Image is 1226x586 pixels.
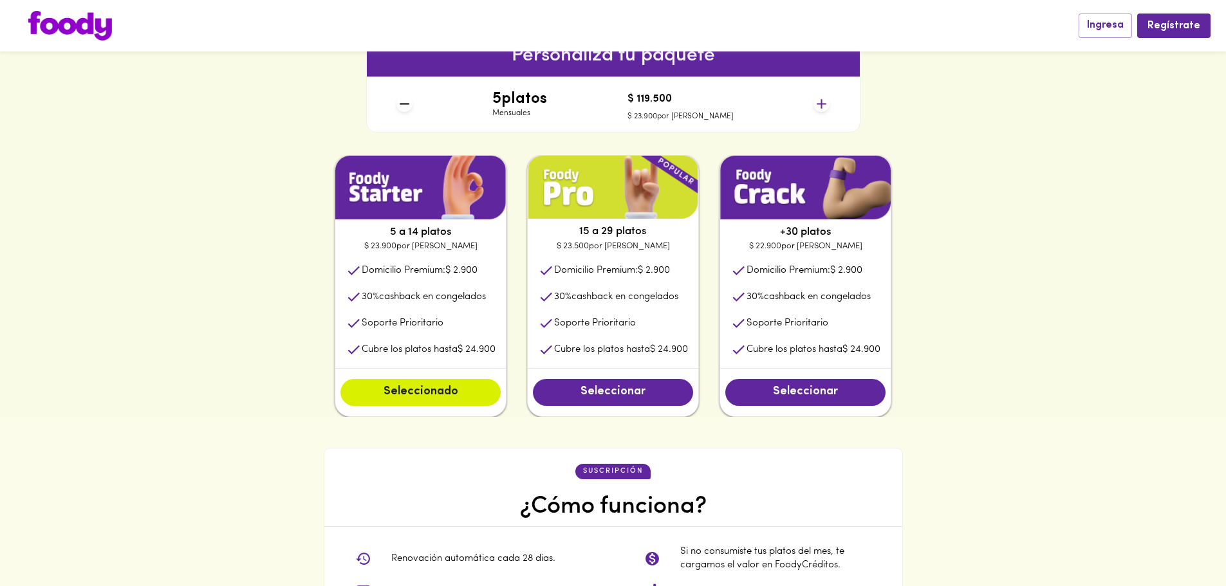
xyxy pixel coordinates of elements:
[1087,19,1124,32] span: Ingresa
[335,240,506,253] p: $ 23.900 por [PERSON_NAME]
[627,111,734,122] p: $ 23.900 por [PERSON_NAME]
[335,224,506,240] p: 5 a 14 platos
[362,316,443,330] p: Soporte Prioritario
[528,224,698,239] p: 15 a 29 platos
[638,266,670,275] span: $ 2.900
[725,379,886,406] button: Seleccionar
[738,385,873,399] span: Seleccionar
[362,292,379,302] span: 30 %
[528,240,698,253] p: $ 23.500 por [PERSON_NAME]
[353,385,488,399] span: Seleccionado
[554,316,636,330] p: Soporte Prioritario
[747,316,828,330] p: Soporte Prioritario
[1079,14,1132,37] button: Ingresa
[830,266,862,275] span: $ 2.900
[520,492,707,522] h4: ¿Cómo funciona?
[335,156,506,219] img: plan1
[680,545,871,572] p: Si no consumiste tus platos del mes, te cargamos el valor en FoodyCréditos.
[747,292,764,302] span: 30 %
[492,108,547,119] p: Mensuales
[367,41,860,71] h6: Personaliza tu paquete
[1147,20,1200,32] span: Regístrate
[340,379,501,406] button: Seleccionado
[627,94,734,105] h4: $ 119.500
[720,224,891,240] p: +30 platos
[720,240,891,253] p: $ 22.900 por [PERSON_NAME]
[747,290,871,304] p: cashback en congelados
[747,343,880,356] p: Cubre los platos hasta $ 24.900
[1137,14,1211,37] button: Regístrate
[362,290,486,304] p: cashback en congelados
[554,343,688,356] p: Cubre los platos hasta $ 24.900
[362,343,496,356] p: Cubre los platos hasta $ 24.900
[28,11,112,41] img: logo.png
[533,379,693,406] button: Seleccionar
[362,264,478,277] p: Domicilio Premium:
[445,266,478,275] span: $ 2.900
[528,156,698,219] img: plan1
[554,264,670,277] p: Domicilio Premium:
[1151,511,1213,573] iframe: Messagebird Livechat Widget
[492,91,547,107] h4: 5 platos
[554,290,678,304] p: cashback en congelados
[554,292,571,302] span: 30 %
[747,264,862,277] p: Domicilio Premium:
[583,466,643,477] p: suscripción
[546,385,680,399] span: Seleccionar
[720,156,891,219] img: plan1
[391,552,555,565] p: Renovación automática cada 28 dias.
